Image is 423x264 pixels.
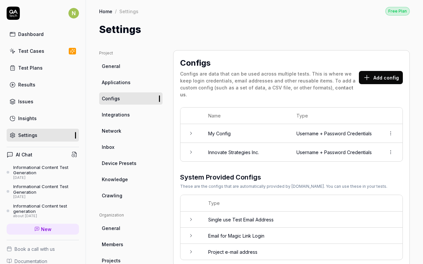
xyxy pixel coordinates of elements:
[102,160,136,167] span: Device Presets
[102,79,131,86] span: Applications
[16,151,32,158] h4: AI Chat
[102,111,130,118] span: Integrations
[68,8,79,18] span: N
[290,143,379,161] td: Username + Password Credentials
[115,8,117,15] div: /
[18,132,37,139] div: Settings
[202,143,290,161] td: Innovate Strategies Inc.
[385,7,410,16] a: Free Plan
[7,224,79,235] a: New
[13,165,79,176] div: Informational Content Test Generation
[102,257,121,264] span: Projects
[7,246,79,252] a: Book a call with us
[99,8,112,15] a: Home
[7,112,79,125] a: Insights
[202,244,403,260] td: Project e-mail address
[13,184,79,195] div: Informational Content Test Generation
[180,70,359,98] div: Configs are data that can be used across multiple tests. This is where we keep login credentials,...
[99,50,163,56] div: Project
[99,173,163,185] a: Knowledge
[202,228,403,244] td: Email for Magic Link Login
[102,95,120,102] span: Configs
[102,127,121,134] span: Network
[102,176,128,183] span: Knowledge
[102,144,114,150] span: Inbox
[7,203,79,218] a: Informational Content test generationabout [DATE]
[99,125,163,137] a: Network
[99,141,163,153] a: Inbox
[290,124,379,143] td: Username + Password Credentials
[7,165,79,180] a: Informational Content Test Generation[DATE]
[99,92,163,105] a: Configs
[18,48,44,54] div: Test Cases
[99,60,163,72] a: General
[13,176,79,180] div: [DATE]
[7,129,79,142] a: Settings
[41,226,52,233] span: New
[13,203,79,214] div: Informational Content test generation
[18,98,33,105] div: Issues
[15,246,55,252] span: Book a call with us
[180,172,387,182] h3: System Provided Configs
[99,22,141,37] h1: Settings
[202,108,290,124] th: Name
[102,241,123,248] span: Members
[202,124,290,143] td: My Config
[119,8,138,15] div: Settings
[18,115,37,122] div: Insights
[99,238,163,250] a: Members
[99,222,163,234] a: General
[99,189,163,202] a: Crawling
[13,195,79,199] div: [DATE]
[102,225,120,232] span: General
[99,109,163,121] a: Integrations
[13,214,79,218] div: about [DATE]
[18,31,44,38] div: Dashboard
[18,81,35,88] div: Results
[7,78,79,91] a: Results
[180,57,211,69] h2: Configs
[7,61,79,74] a: Test Plans
[202,212,403,228] td: Single use Test Email Address
[102,63,120,70] span: General
[99,212,163,218] div: Organization
[99,157,163,169] a: Device Presets
[7,95,79,108] a: Issues
[18,64,43,71] div: Test Plans
[68,7,79,20] button: N
[7,28,79,41] a: Dashboard
[359,71,403,84] button: Add config
[180,183,387,189] div: These are the configs that are automatically provided by [DOMAIN_NAME]. You can use these in your...
[102,192,122,199] span: Crawling
[290,108,379,124] th: Type
[202,195,403,212] th: Type
[7,184,79,199] a: Informational Content Test Generation[DATE]
[7,45,79,57] a: Test Cases
[99,76,163,88] a: Applications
